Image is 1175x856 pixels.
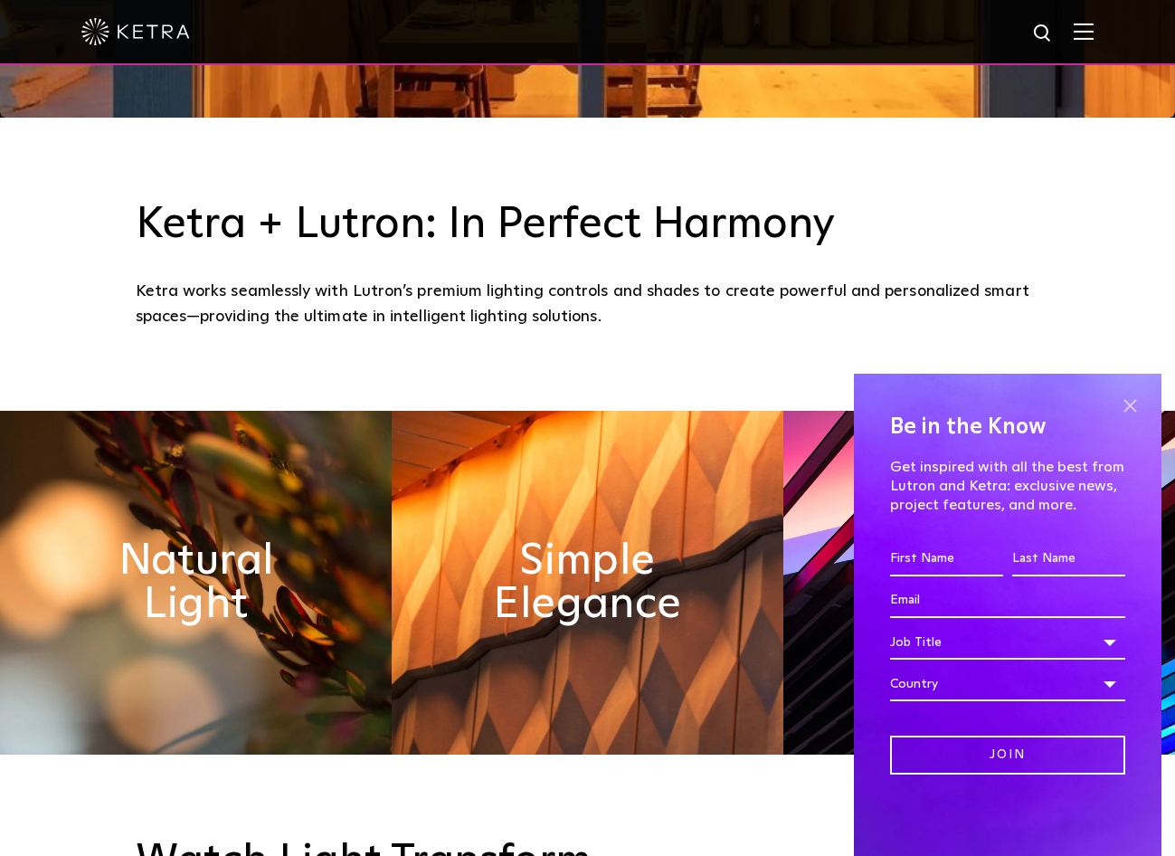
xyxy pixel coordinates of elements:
div: Ketra works seamlessly with Lutron’s premium lighting controls and shades to create powerful and ... [136,279,1040,330]
div: Job Title [890,625,1125,660]
div: Country [890,667,1125,701]
input: Join [890,736,1125,775]
h2: Natural Light [98,539,294,626]
img: ketra-logo-2019-white [81,18,190,45]
input: Email [890,584,1125,618]
h3: Ketra + Lutron: In Perfect Harmony [136,199,1040,252]
input: First Name [890,542,1003,576]
p: Get inspired with all the best from Lutron and Ketra: exclusive news, project features, and more. [890,458,1125,514]
input: Last Name [1012,542,1125,576]
img: flexible_timeless_ketra [783,411,1175,755]
img: Hamburger%20Nav.svg [1074,23,1094,40]
img: simple_elegance [392,411,783,755]
h2: Simple Elegance [489,539,686,626]
img: search icon [1032,23,1055,45]
h4: Be in the Know [890,410,1125,444]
